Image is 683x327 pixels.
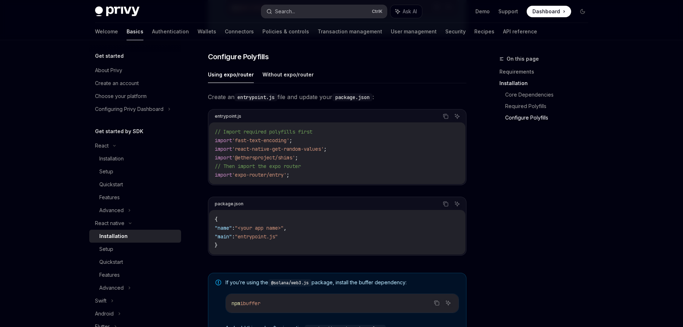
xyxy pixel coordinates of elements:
[243,300,260,307] span: buffer
[240,300,243,307] span: i
[577,6,588,17] button: Toggle dark mode
[99,232,128,240] div: Installation
[295,154,298,161] span: ;
[232,146,324,152] span: 'react-native-get-random-values'
[95,296,106,305] div: Swift
[89,191,181,204] a: Features
[225,23,254,40] a: Connectors
[232,172,286,178] span: 'expo-router/entry'
[284,225,286,231] span: ,
[208,92,466,102] span: Create an file and update your :
[99,258,123,266] div: Quickstart
[505,112,594,123] a: Configure Polyfills
[289,137,292,144] span: ;
[95,52,124,60] h5: Get started
[452,112,462,121] button: Ask AI
[215,280,221,285] svg: Note
[89,230,181,243] a: Installation
[99,284,124,292] div: Advanced
[215,163,301,169] span: // Then import the expo router
[215,225,232,231] span: "name"
[89,90,181,103] a: Choose your platform
[215,112,241,121] div: entrypoint.js
[372,9,383,14] span: Ctrl K
[286,172,289,178] span: ;
[99,206,124,215] div: Advanced
[235,233,278,240] span: "entrypoint.js"
[95,92,147,101] div: Choose your platform
[275,7,295,16] div: Search...
[215,146,232,152] span: import
[505,89,594,101] a: Core Dependencies
[152,23,189,40] a: Authentication
[215,233,232,240] span: "main"
[95,127,143,136] h5: Get started by SDK
[215,137,232,144] span: import
[215,129,312,135] span: // Import required polyfills first
[89,64,181,77] a: About Privy
[499,66,594,78] a: Requirements
[215,242,218,248] span: }
[215,216,218,223] span: {
[391,23,437,40] a: User management
[444,298,453,308] button: Ask AI
[95,105,163,113] div: Configuring Privy Dashboard
[89,77,181,90] a: Create an account
[232,225,235,231] span: :
[441,199,450,209] button: Copy the contents from the code block
[390,5,422,18] button: Ask AI
[505,101,594,112] a: Required Polyfills
[95,23,118,40] a: Welcome
[215,199,243,209] div: package.json
[89,243,181,256] a: Setup
[332,93,373,101] code: package.json
[89,256,181,268] a: Quickstart
[268,279,312,286] code: @solana/web3.js
[234,93,278,101] code: entrypoint.js
[527,6,571,17] a: Dashboard
[499,78,594,89] a: Installation
[226,279,459,286] span: If you’re using the package, install the buffer dependency:
[215,172,232,178] span: import
[507,55,539,63] span: On this page
[532,8,560,15] span: Dashboard
[441,112,450,121] button: Copy the contents from the code block
[99,167,113,176] div: Setup
[208,66,254,83] button: Using expo/router
[89,165,181,178] a: Setup
[89,178,181,191] a: Quickstart
[261,5,387,18] button: Search...CtrlK
[99,245,113,253] div: Setup
[235,225,284,231] span: "<your app name>"
[232,300,240,307] span: npm
[474,23,494,40] a: Recipes
[99,193,120,202] div: Features
[232,154,295,161] span: '@ethersproject/shims'
[262,66,314,83] button: Without expo/router
[452,199,462,209] button: Ask AI
[95,141,109,150] div: React
[318,23,382,40] a: Transaction management
[89,268,181,281] a: Features
[503,23,537,40] a: API reference
[262,23,309,40] a: Policies & controls
[445,23,466,40] a: Security
[95,309,114,318] div: Android
[127,23,143,40] a: Basics
[95,219,124,228] div: React native
[89,152,181,165] a: Installation
[99,154,124,163] div: Installation
[198,23,216,40] a: Wallets
[99,180,123,189] div: Quickstart
[208,52,269,62] span: Configure Polyfills
[498,8,518,15] a: Support
[95,79,139,88] div: Create an account
[432,298,441,308] button: Copy the contents from the code block
[95,6,139,17] img: dark logo
[232,137,289,144] span: 'fast-text-encoding'
[324,146,327,152] span: ;
[99,271,120,279] div: Features
[232,233,235,240] span: :
[215,154,232,161] span: import
[403,8,417,15] span: Ask AI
